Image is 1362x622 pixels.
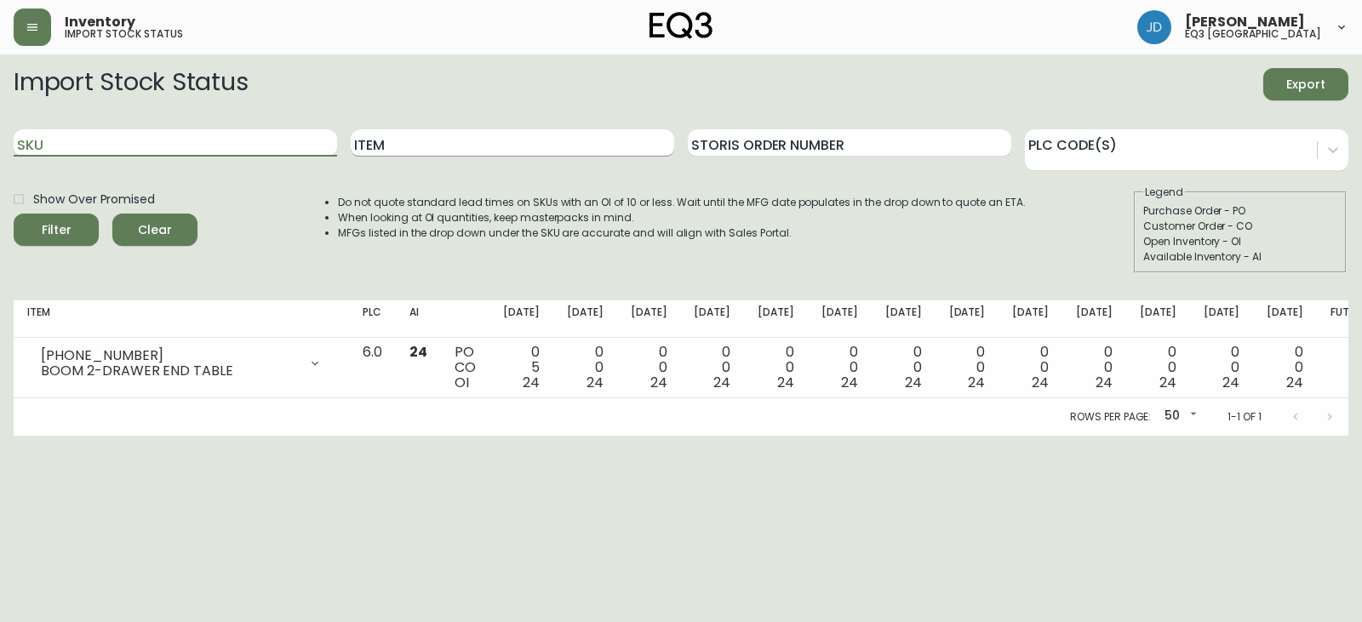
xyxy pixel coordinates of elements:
[14,214,99,246] button: Filter
[1185,15,1305,29] span: [PERSON_NAME]
[1204,345,1240,391] div: 0 0
[1185,29,1321,39] h5: eq3 [GEOGRAPHIC_DATA]
[1143,219,1337,234] div: Customer Order - CO
[631,345,667,391] div: 0 0
[777,373,794,392] span: 24
[1158,402,1200,431] div: 50
[1032,373,1049,392] span: 24
[42,220,72,241] div: Filter
[1222,373,1239,392] span: 24
[758,345,794,391] div: 0 0
[1228,409,1262,425] p: 1-1 of 1
[396,300,441,338] th: AI
[808,300,872,338] th: [DATE]
[587,373,604,392] span: 24
[1143,185,1185,200] legend: Legend
[968,373,985,392] span: 24
[41,348,298,363] div: [PHONE_NUMBER]
[33,191,155,208] span: Show Over Promised
[553,300,617,338] th: [DATE]
[905,373,922,392] span: 24
[694,345,730,391] div: 0 0
[338,195,1026,210] li: Do not quote standard lead times on SKUs with an OI of 10 or less. Wait until the MFG date popula...
[349,300,396,338] th: PLC
[885,345,922,391] div: 0 0
[617,300,681,338] th: [DATE]
[841,373,858,392] span: 24
[1096,373,1113,392] span: 24
[409,342,427,362] span: 24
[1126,300,1190,338] th: [DATE]
[455,345,476,391] div: PO CO
[872,300,936,338] th: [DATE]
[1253,300,1317,338] th: [DATE]
[523,373,540,392] span: 24
[1137,10,1171,44] img: 7c567ac048721f22e158fd313f7f0981
[680,300,744,338] th: [DATE]
[489,300,553,338] th: [DATE]
[1286,373,1303,392] span: 24
[65,15,135,29] span: Inventory
[455,373,469,392] span: OI
[567,345,604,391] div: 0 0
[1012,345,1049,391] div: 0 0
[14,68,248,100] h2: Import Stock Status
[1143,203,1337,219] div: Purchase Order - PO
[349,338,396,398] td: 6.0
[1140,345,1176,391] div: 0 0
[650,373,667,392] span: 24
[65,29,183,39] h5: import stock status
[27,345,335,382] div: [PHONE_NUMBER]BOOM 2-DRAWER END TABLE
[41,363,298,379] div: BOOM 2-DRAWER END TABLE
[1263,68,1348,100] button: Export
[126,220,184,241] span: Clear
[503,345,540,391] div: 0 5
[1267,345,1303,391] div: 0 0
[338,225,1026,241] li: MFGs listed in the drop down under the SKU are accurate and will align with Sales Portal.
[14,300,349,338] th: Item
[1190,300,1254,338] th: [DATE]
[1062,300,1126,338] th: [DATE]
[112,214,197,246] button: Clear
[999,300,1062,338] th: [DATE]
[1143,234,1337,249] div: Open Inventory - OI
[1076,345,1113,391] div: 0 0
[1277,74,1335,95] span: Export
[1070,409,1151,425] p: Rows per page:
[713,373,730,392] span: 24
[936,300,999,338] th: [DATE]
[1159,373,1176,392] span: 24
[1143,249,1337,265] div: Available Inventory - AI
[650,12,712,39] img: logo
[744,300,808,338] th: [DATE]
[821,345,858,391] div: 0 0
[338,210,1026,225] li: When looking at OI quantities, keep masterpacks in mind.
[949,345,986,391] div: 0 0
